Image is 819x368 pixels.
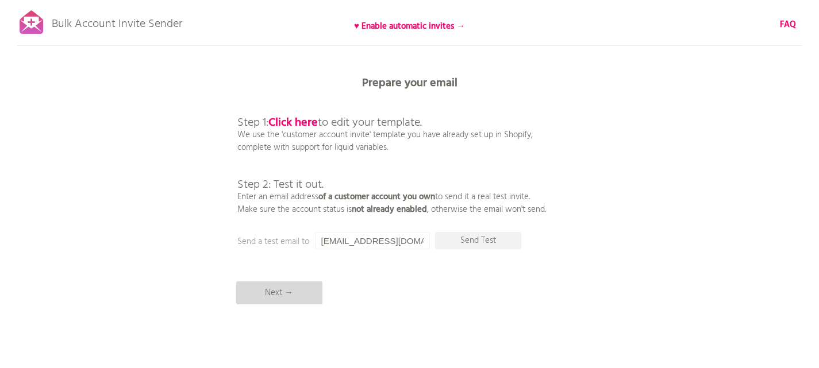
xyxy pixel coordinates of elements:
span: Step 1: to edit your template. [237,114,422,132]
a: FAQ [780,18,796,31]
p: We use the 'customer account invite' template you have already set up in Shopify, complete with s... [237,92,546,216]
b: of a customer account you own [318,190,435,204]
p: Send a test email to [237,235,467,248]
b: not already enabled [352,203,427,216]
b: FAQ [780,18,796,32]
b: ♥ Enable automatic invites → [354,20,465,33]
p: Send Test [435,232,521,249]
b: Prepare your email [362,74,457,92]
a: Click here [268,114,318,132]
p: Bulk Account Invite Sender [52,7,182,36]
span: Step 2: Test it out. [237,176,324,194]
p: Next → [236,281,322,304]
